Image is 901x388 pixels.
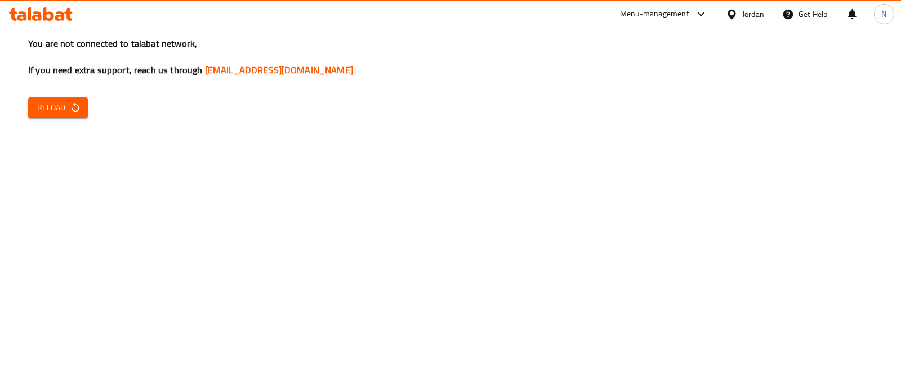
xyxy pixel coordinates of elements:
[205,61,353,78] a: [EMAIL_ADDRESS][DOMAIN_NAME]
[37,101,79,115] span: Reload
[28,97,88,118] button: Reload
[742,8,764,20] div: Jordan
[881,8,886,20] span: N
[28,37,873,77] h3: You are not connected to talabat network, If you need extra support, reach us through
[620,7,689,21] div: Menu-management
